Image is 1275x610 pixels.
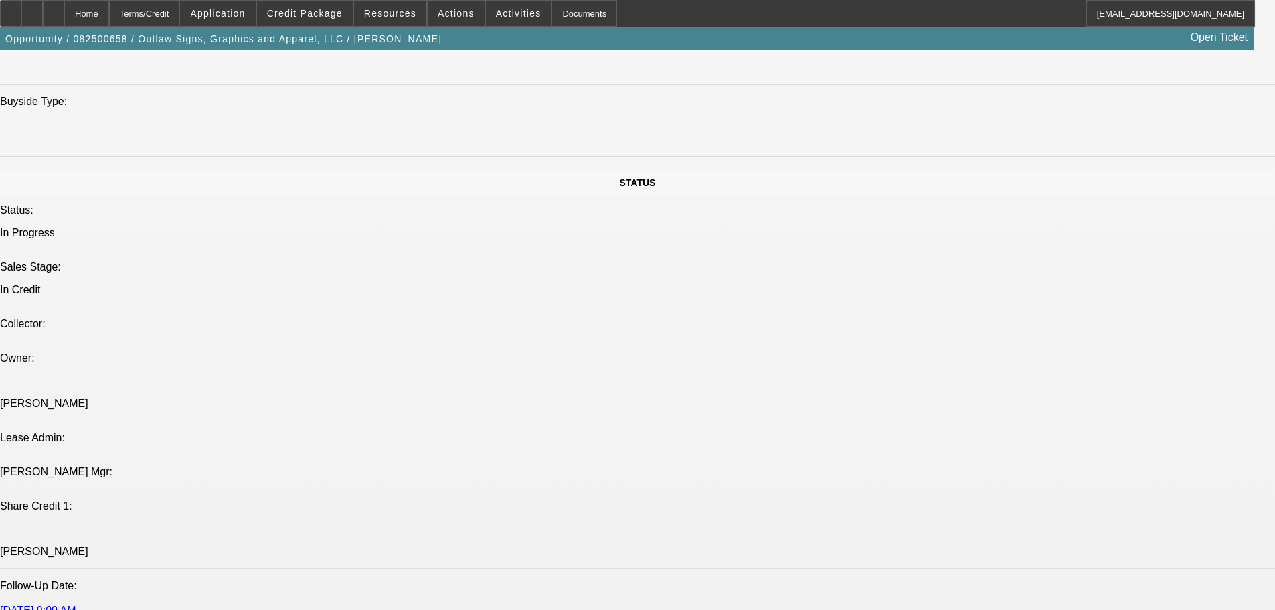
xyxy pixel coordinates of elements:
button: Activities [486,1,551,26]
span: Activities [496,8,541,19]
span: STATUS [620,177,656,188]
a: Open Ticket [1185,26,1253,49]
span: Resources [364,8,416,19]
button: Resources [354,1,426,26]
button: Actions [428,1,485,26]
span: Actions [438,8,475,19]
span: Application [190,8,245,19]
span: Credit Package [267,8,343,19]
span: Opportunity / 082500658 / Outlaw Signs, Graphics and Apparel, LLC / [PERSON_NAME] [5,33,442,44]
button: Credit Package [257,1,353,26]
button: Application [180,1,255,26]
